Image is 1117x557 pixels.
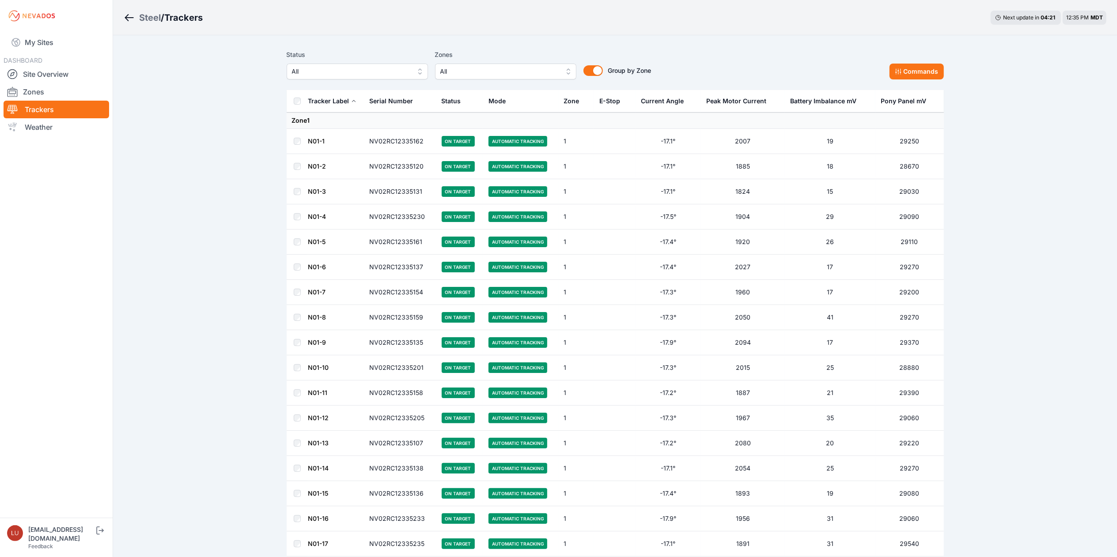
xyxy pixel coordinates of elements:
[558,230,594,255] td: 1
[881,90,933,112] button: Pony Panel mV
[488,211,547,222] span: Automatic Tracking
[875,431,943,456] td: 29220
[4,32,109,53] a: My Sites
[875,456,943,481] td: 29270
[636,355,701,380] td: -17.3°
[875,406,943,431] td: 29060
[442,362,475,373] span: On Target
[4,65,109,83] a: Site Overview
[636,456,701,481] td: -17.1°
[785,129,875,154] td: 19
[875,355,943,380] td: 28880
[558,330,594,355] td: 1
[701,355,785,380] td: 2015
[875,179,943,204] td: 29030
[308,188,326,195] a: N01-3
[701,406,785,431] td: 1967
[785,204,875,230] td: 29
[442,186,475,197] span: On Target
[875,154,943,179] td: 28670
[488,388,547,398] span: Automatic Tracking
[488,413,547,423] span: Automatic Tracking
[124,6,203,29] nav: Breadcrumb
[564,97,579,105] div: Zone
[785,481,875,506] td: 19
[706,97,766,105] div: Peak Motor Current
[1041,14,1056,21] div: 04 : 21
[488,312,547,323] span: Automatic Tracking
[701,179,785,204] td: 1824
[636,280,701,305] td: -17.3°
[488,287,547,297] span: Automatic Tracking
[292,66,410,77] span: All
[875,531,943,557] td: 29540
[636,406,701,431] td: -17.3°
[875,380,943,406] td: 29390
[488,513,547,524] span: Automatic Tracking
[308,90,356,112] button: Tracker Label
[442,488,475,499] span: On Target
[442,438,475,448] span: On Target
[488,136,547,147] span: Automatic Tracking
[790,90,863,112] button: Battery Imbalance mV
[875,305,943,330] td: 29270
[308,439,329,447] a: N01-13
[442,312,475,323] span: On Target
[4,83,109,101] a: Zones
[488,97,506,105] div: Mode
[641,90,691,112] button: Current Angle
[636,330,701,355] td: -17.9°
[701,154,785,179] td: 1885
[442,463,475,474] span: On Target
[308,464,329,472] a: N01-14
[785,431,875,456] td: 20
[564,90,586,112] button: Zone
[364,481,436,506] td: NV02RC12335136
[785,456,875,481] td: 25
[608,67,651,74] span: Group by Zone
[641,97,684,105] div: Current Angle
[558,506,594,531] td: 1
[364,179,436,204] td: NV02RC12335131
[785,406,875,431] td: 35
[875,255,943,280] td: 29270
[785,230,875,255] td: 26
[308,288,326,296] a: N01-7
[636,230,701,255] td: -17.4°
[28,525,95,543] div: [EMAIL_ADDRESS][DOMAIN_NAME]
[442,211,475,222] span: On Target
[785,380,875,406] td: 21
[364,230,436,255] td: NV02RC12335161
[785,255,875,280] td: 17
[1066,14,1089,21] span: 12:35 PM
[701,531,785,557] td: 1891
[636,305,701,330] td: -17.3°
[488,90,513,112] button: Mode
[701,330,785,355] td: 2094
[442,513,475,524] span: On Target
[139,11,161,24] div: Steel
[442,538,475,549] span: On Target
[558,456,594,481] td: 1
[442,136,475,147] span: On Target
[701,204,785,230] td: 1904
[364,330,436,355] td: NV02RC12335135
[7,525,23,541] img: luke.beaumont@nevados.solar
[701,129,785,154] td: 2007
[308,414,329,422] a: N01-12
[364,431,436,456] td: NV02RC12335107
[636,506,701,531] td: -17.9°
[701,456,785,481] td: 2054
[370,90,420,112] button: Serial Number
[790,97,856,105] div: Battery Imbalance mV
[308,213,326,220] a: N01-4
[558,255,594,280] td: 1
[308,97,349,105] div: Tracker Label
[364,305,436,330] td: NV02RC12335159
[28,543,53,549] a: Feedback
[785,531,875,557] td: 31
[706,90,773,112] button: Peak Motor Current
[881,97,926,105] div: Pony Panel mV
[364,380,436,406] td: NV02RC12335158
[364,280,436,305] td: NV02RC12335154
